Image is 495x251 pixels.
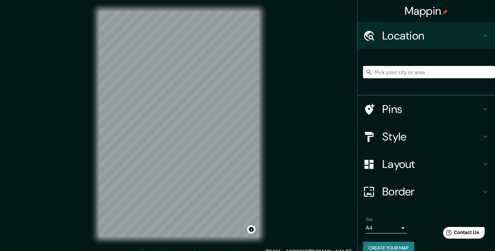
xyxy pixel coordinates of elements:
[247,225,255,233] button: Toggle attribution
[357,178,495,205] div: Border
[382,130,481,144] h4: Style
[357,123,495,150] div: Style
[434,224,487,243] iframe: Help widget launcher
[363,66,495,78] input: Pick your city or area
[357,150,495,178] div: Layout
[405,4,448,18] h4: Mappin
[366,217,373,223] label: Size
[382,102,481,116] h4: Pins
[357,22,495,49] div: Location
[382,29,481,43] h4: Location
[442,9,448,15] img: pin-icon.png
[382,185,481,198] h4: Border
[99,11,259,237] canvas: Map
[357,95,495,123] div: Pins
[382,157,481,171] h4: Layout
[366,223,407,233] div: A4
